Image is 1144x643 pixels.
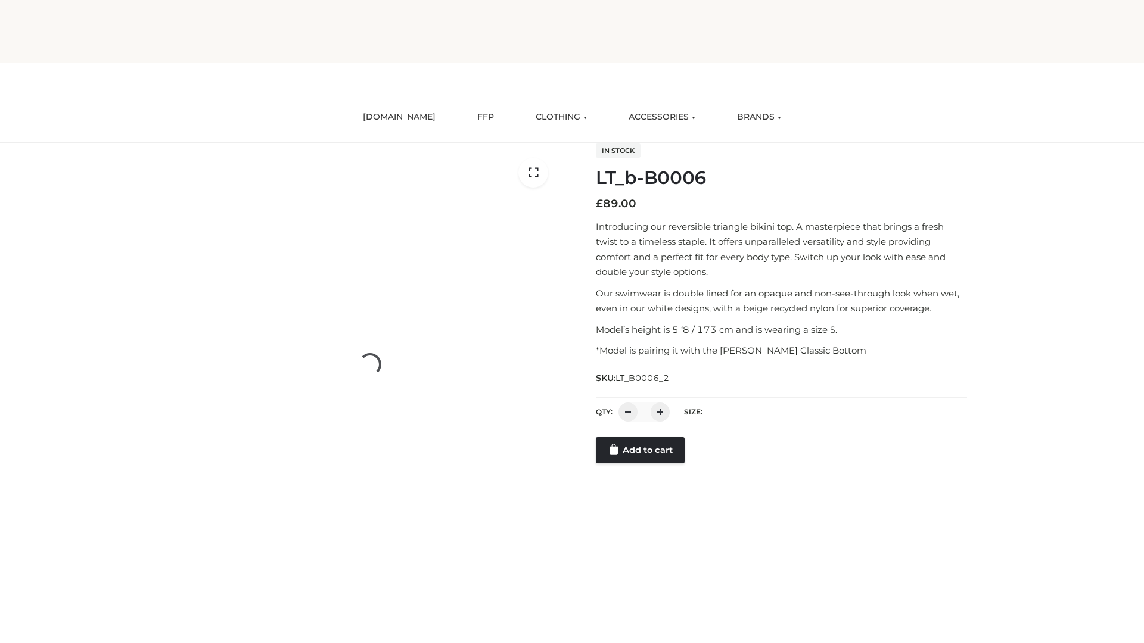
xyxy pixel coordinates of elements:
span: £ [596,197,603,210]
span: In stock [596,143,641,158]
a: Add to cart [596,437,685,463]
a: CLOTHING [527,104,596,130]
p: Model’s height is 5 ‘8 / 173 cm and is wearing a size S. [596,322,967,338]
a: FFP [468,104,503,130]
a: BRANDS [728,104,790,130]
span: LT_B0006_2 [615,373,669,383]
h1: LT_b-B0006 [596,167,967,189]
label: Size: [684,407,702,416]
bdi: 89.00 [596,197,636,210]
p: Our swimwear is double lined for an opaque and non-see-through look when wet, even in our white d... [596,286,967,316]
p: Introducing our reversible triangle bikini top. A masterpiece that brings a fresh twist to a time... [596,219,967,280]
span: SKU: [596,371,670,385]
a: [DOMAIN_NAME] [354,104,444,130]
a: ACCESSORIES [620,104,704,130]
label: QTY: [596,407,613,416]
p: *Model is pairing it with the [PERSON_NAME] Classic Bottom [596,343,967,358]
